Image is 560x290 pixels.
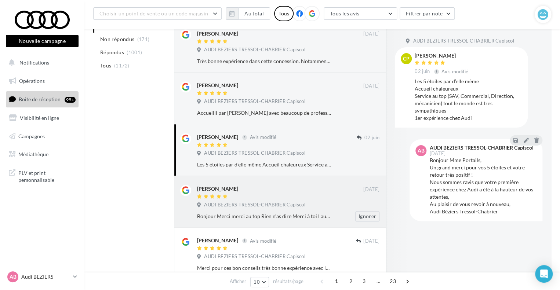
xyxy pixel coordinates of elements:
[6,35,79,47] button: Nouvelle campagne
[197,185,238,192] div: [PERSON_NAME]
[4,110,80,126] a: Visibilité en ligne
[254,279,260,285] span: 10
[250,277,269,287] button: 10
[65,97,76,103] div: 99+
[330,10,360,16] span: Tous les avis
[226,7,270,20] button: Au total
[137,36,150,42] span: (171)
[99,10,208,16] span: Choisir un point de vente ou un code magasin
[197,213,332,220] div: Bonjour Merci merci au top Rien n’as dire Merci à toi Laure d’être vraiment à l’écoute merci
[20,115,59,121] span: Visibilité en ligne
[100,49,124,56] span: Répondus
[19,78,45,84] span: Opérations
[358,275,370,287] span: 3
[372,275,384,287] span: ...
[197,264,332,272] div: Merci pour ces bon conseils très bonne expérience avec la conseillère [PERSON_NAME]
[19,96,61,102] span: Boîte de réception
[387,275,399,287] span: 23
[197,82,238,89] div: [PERSON_NAME]
[415,68,430,75] span: 02 juin
[19,59,49,66] span: Notifications
[400,7,455,20] button: Filtrer par note
[18,151,48,157] span: Médiathèque
[18,133,45,139] span: Campagnes
[4,165,80,187] a: PLV et print personnalisable
[197,161,332,168] div: Les 5 étoiles par d’elle même Accueil chaleureux Service au top (SAV, Commercial, Direction, méca...
[363,31,379,37] span: [DATE]
[4,73,80,89] a: Opérations
[324,7,397,20] button: Tous les avis
[403,55,410,62] span: CP
[93,7,222,20] button: Choisir un point de vente ou un code magasin
[204,150,305,157] span: AUDI BEZIERS TRESSOL-CHABRIER Capiscol
[535,265,553,283] div: Open Intercom Messenger
[100,62,111,69] span: Tous
[100,36,134,43] span: Non répondus
[6,270,79,284] a: AB Audi BEZIERS
[204,253,305,260] span: AUDI BEZIERS TRESSOL-CHABRIER Capiscol
[204,47,305,53] span: AUDI BEZIERS TRESSOL-CHABRIER Capiscol
[441,69,468,74] span: Avis modifié
[364,135,379,141] span: 02 juin
[429,145,533,150] div: AUDI BEZIERS TRESSOL-CHABRIER Capiscol
[127,49,142,55] span: (1001)
[331,275,342,287] span: 1
[114,63,130,69] span: (1172)
[415,53,470,58] div: [PERSON_NAME]
[273,278,303,285] span: résultats/page
[197,58,332,65] div: Très bonne expérience dans cette concession. Notamment grâce aux bons conseils de [PERSON_NAME] q...
[4,129,80,144] a: Campagnes
[204,202,305,208] span: AUDI BEZIERS TRESSOL-CHABRIER Capiscol
[204,98,305,105] span: AUDI BEZIERS TRESSOL-CHABRIER Capiscol
[4,91,80,107] a: Boîte de réception99+
[197,133,238,141] div: [PERSON_NAME]
[429,157,537,215] div: Bonjour Mme Portails, Un grand merci pour vos 5 étoiles et votre retour très positif ! Nous somme...
[250,238,276,243] span: Avis modifié
[197,30,238,37] div: [PERSON_NAME]
[21,273,70,280] p: Audi BEZIERS
[363,186,379,193] span: [DATE]
[197,109,332,117] div: Accueilli par [PERSON_NAME] avec beaucoup de professionnalisme et beaucoup d'attention. Félicitat...
[197,237,238,244] div: [PERSON_NAME]
[250,134,276,140] span: Avis modifié
[363,238,379,245] span: [DATE]
[415,78,522,122] div: Les 5 étoiles par d’elle même Accueil chaleureux Service au top (SAV, Commercial, Direction, méca...
[4,147,80,162] a: Médiathèque
[238,7,270,20] button: Au total
[4,55,77,70] button: Notifications
[345,275,357,287] span: 2
[413,38,514,44] span: AUDI BEZIERS TRESSOL-CHABRIER Capiscol
[363,83,379,89] span: [DATE]
[429,151,446,156] span: [DATE]
[230,278,246,285] span: Afficher
[274,6,294,21] div: Tous
[10,273,17,280] span: AB
[18,168,76,184] span: PLV et print personnalisable
[355,211,379,221] button: Ignorer
[418,147,425,154] span: AB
